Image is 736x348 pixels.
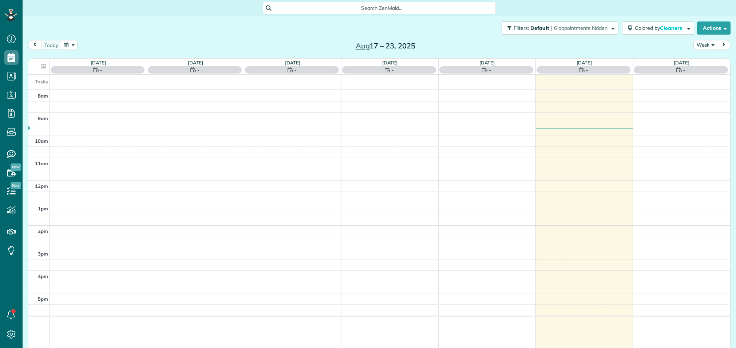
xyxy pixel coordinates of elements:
h2: 17 – 23, 2025 [340,42,431,50]
a: [DATE] [188,60,203,66]
span: 12pm [35,183,48,189]
span: 4pm [38,273,48,279]
button: today [41,40,62,50]
span: 3pm [38,251,48,257]
span: - [392,66,394,74]
span: Default [530,25,550,31]
span: 1pm [38,206,48,211]
span: New [11,163,21,171]
span: New [11,182,21,189]
span: 11am [35,161,48,166]
span: - [586,66,588,74]
span: Colored by [635,25,685,31]
span: Aug [356,41,370,50]
span: | 6 appointments hidden [551,25,608,31]
span: Cleaners [660,25,683,31]
a: [DATE] [577,60,592,66]
span: 5pm [38,296,48,302]
button: Week [693,40,717,50]
button: prev [28,40,42,50]
span: 9am [38,115,48,121]
span: 10am [35,138,48,144]
button: Filters: Default | 6 appointments hidden [502,21,618,35]
span: - [489,66,491,74]
span: Filters: [514,25,529,31]
a: [DATE] [674,60,689,66]
span: - [197,66,199,74]
a: [DATE] [382,60,398,66]
span: - [294,66,297,74]
span: Tasks [35,79,48,84]
a: Filters: Default | 6 appointments hidden [498,21,618,35]
span: 8am [38,93,48,99]
span: - [100,66,102,74]
button: next [717,40,731,50]
button: Actions [697,21,731,35]
a: [DATE] [479,60,495,66]
span: 2pm [38,228,48,234]
button: Colored byCleaners [622,21,694,35]
a: [DATE] [91,60,106,66]
a: [DATE] [285,60,301,66]
span: - [683,66,685,74]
